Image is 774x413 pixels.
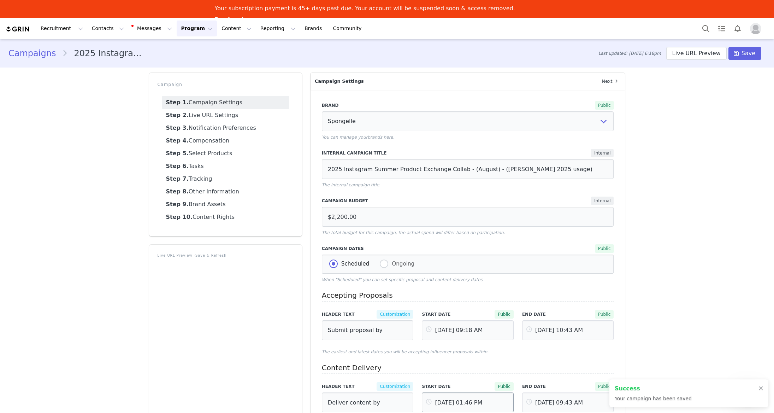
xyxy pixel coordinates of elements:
[36,21,87,36] button: Recruitment
[8,47,62,60] a: Campaigns
[195,254,226,257] a: Save & Refresh
[6,26,30,33] img: grin logo
[162,160,289,173] a: Tasks
[595,382,614,391] span: Public
[741,49,755,58] span: Save
[162,122,289,134] a: Notification Preferences
[166,112,189,118] strong: Step 2.
[322,349,614,355] p: The earliest and latest dates you will be accepting influencer proposals within.
[595,101,614,110] span: Public
[522,320,614,340] input: End date
[322,198,474,204] label: Campaign Budget
[322,111,614,131] select: Select Brand
[166,137,189,144] strong: Step 4.
[322,150,474,156] label: Internal Campaign Title
[162,211,289,223] a: Content Rights
[615,395,692,402] p: Your campaign has been saved
[162,96,289,109] a: Campaign Settings
[166,214,193,220] strong: Step 10.
[591,197,614,205] span: Internal
[215,16,254,24] a: Pay Invoices
[422,320,514,340] input: Start date
[322,291,614,299] h4: Accepting Proposals
[322,383,367,390] label: Header Text
[166,124,189,131] strong: Step 3.
[746,23,768,34] button: Profile
[162,134,289,147] a: Compensation
[714,21,729,36] a: Tasks
[388,261,414,267] span: Ongoing
[377,382,413,391] span: Customization
[322,311,367,318] label: Header Text
[368,135,393,140] a: brands here
[322,229,614,236] p: The total budget for this campaign, the actual spend will differ based on participation.
[595,310,614,319] span: Public
[322,182,614,188] p: The internal campaign title.
[377,310,413,319] span: Customization
[322,320,414,340] input: Submit proposal by
[338,261,369,267] span: Scheduled
[215,5,515,12] div: Your subscription payment is 45+ days past due. Your account will be suspended soon & access remo...
[597,73,625,90] a: Next
[166,175,189,182] strong: Step 7.
[598,50,661,57] span: Last updated: [DATE] 6:18pm
[422,383,476,390] label: Start date
[522,383,576,390] label: End date
[162,173,289,185] a: Tracking
[256,21,300,36] button: Reporting
[495,382,514,391] span: Public
[329,21,369,36] a: Community
[166,163,189,169] strong: Step 6.
[615,384,692,393] h2: Success
[728,47,761,60] button: Save
[177,21,217,36] button: Program
[166,150,189,157] strong: Step 5.
[422,311,476,318] label: Start date
[166,188,189,195] strong: Step 8.
[522,392,614,412] input: End date
[591,149,614,157] span: Internal
[322,392,414,412] input: Deliver content by
[162,147,289,160] a: Select Products
[162,185,289,198] a: Other Information
[698,21,714,36] button: Search
[322,277,614,283] p: When "Scheduled" you can set specific proposal and content delivery dates
[730,21,745,36] button: Notifications
[322,102,476,109] label: Brand
[217,21,256,36] button: Content
[666,47,727,60] button: Live URL Preview
[595,244,614,253] span: Public
[495,310,514,319] span: Public
[322,134,614,140] p: You can manage your .
[88,21,128,36] button: Contacts
[158,253,294,258] p: Live URL Preview -
[522,311,576,318] label: End date
[166,201,189,208] strong: Step 9.
[322,159,614,179] input: Add title here
[158,81,294,88] p: Campaign
[129,21,176,36] button: Messages
[311,73,597,90] p: Campaign Settings
[162,109,289,122] a: Live URL Settings
[322,364,614,372] h4: Content Delivery
[322,245,476,252] label: Campaign Dates
[166,99,189,106] strong: Step 1.
[422,392,514,412] input: Start date
[162,198,289,211] a: Brand Assets
[750,23,761,34] img: placeholder-profile.jpg
[300,21,328,36] a: Brands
